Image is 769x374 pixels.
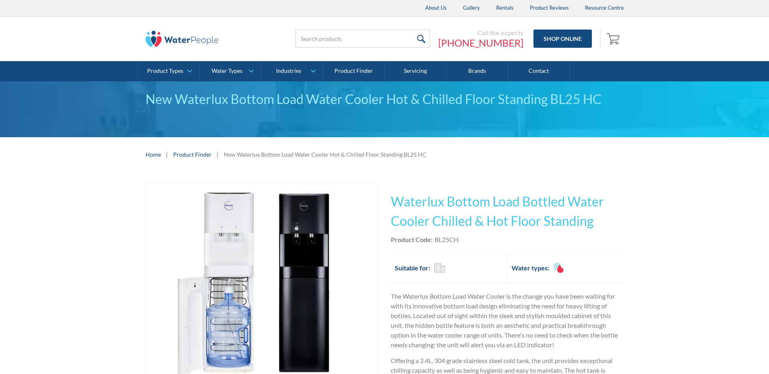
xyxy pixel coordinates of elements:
[146,150,161,159] a: Home
[216,149,220,159] div: |
[296,30,430,48] input: Search products
[261,61,322,81] a: Industries
[446,61,508,81] a: Brands
[435,235,458,244] div: BL25CH
[224,150,426,159] div: New Waterlux Bottom Load Water Cooler Hot & Chilled Floor Standing BL25 HC
[165,149,169,159] div: |
[391,291,624,350] p: The Waterlux Bottom Load Water Cooler is the change you have been waiting for with its innovative...
[146,31,218,47] img: The Water People
[276,68,301,74] div: Industries
[606,32,622,45] img: shopping cart
[146,89,624,109] div: New Waterlux Bottom Load Water Cooler Hot & Chilled Floor Standing BL25 HC
[138,61,199,81] a: Product Types
[438,29,523,37] div: Call the experts
[391,236,433,243] strong: Product Code:
[199,61,261,81] a: Water Types
[604,29,624,49] a: Open empty cart
[212,68,242,74] div: Water Types
[391,192,624,231] h1: Waterlux Bottom Load Bottled Water Cooler Chilled & Hot Floor Standing
[385,61,446,81] a: Servicing
[173,150,212,159] a: Product Finder
[323,61,385,81] a: Product Finder
[147,68,183,74] div: Product Types
[512,263,549,273] h2: Water types:
[508,61,570,81] a: Contact
[395,263,430,273] h2: Suitable for:
[533,30,592,48] a: Shop Online
[438,37,523,49] a: [PHONE_NUMBER]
